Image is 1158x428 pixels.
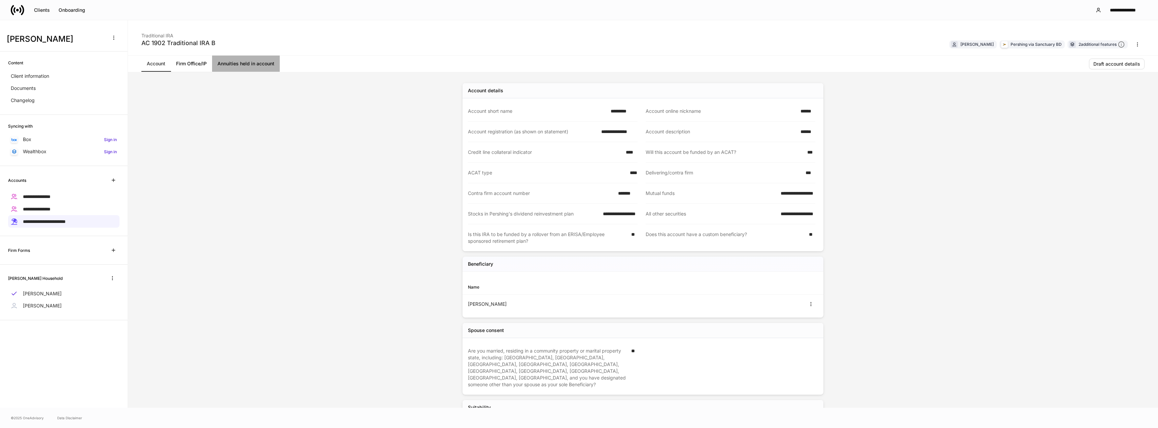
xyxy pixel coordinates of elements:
[23,290,62,297] p: [PERSON_NAME]
[646,149,803,156] div: Will this account be funded by an ACAT?
[54,5,90,15] button: Onboarding
[8,133,120,145] a: BoxSign in
[468,169,626,176] div: ACAT type
[1011,41,1062,47] div: Pershing via Sanctuary BD
[468,87,503,94] div: Account details
[468,149,622,156] div: Credit line collateral indicator
[468,284,643,290] div: Name
[646,190,777,197] div: Mutual funds
[171,56,212,72] a: Firm Office/IP
[1093,62,1140,66] div: Draft account details
[23,148,46,155] p: Wealthbox
[59,8,85,12] div: Onboarding
[141,28,215,39] div: Traditional IRA
[34,8,50,12] div: Clients
[960,41,994,47] div: [PERSON_NAME]
[30,5,54,15] button: Clients
[11,97,35,104] p: Changelog
[57,415,82,421] a: Data Disclaimer
[8,288,120,300] a: [PERSON_NAME]
[11,415,44,421] span: © 2025 OneAdvisory
[8,94,120,106] a: Changelog
[468,301,643,307] div: [PERSON_NAME]
[8,82,120,94] a: Documents
[468,231,627,244] div: Is this IRA to be funded by a rollover from an ERISA/Employee sponsored retirement plan?
[1079,41,1125,48] div: 2 additional features
[23,302,62,309] p: [PERSON_NAME]
[468,108,607,114] div: Account short name
[468,404,491,411] div: Suitability
[8,123,33,129] h6: Syncing with
[8,145,120,158] a: WealthboxSign in
[8,300,120,312] a: [PERSON_NAME]
[8,247,30,254] h6: Firm Forms
[8,60,23,66] h6: Content
[468,190,614,197] div: Contra firm account number
[8,275,63,282] h6: [PERSON_NAME] Household
[104,136,117,143] h6: Sign in
[11,138,17,141] img: oYqM9ojoZLfzCHUefNbBcWHcyDPbQKagtYciMC8pFl3iZXy3dU33Uwy+706y+0q2uJ1ghNQf2OIHrSh50tUd9HaB5oMc62p0G...
[141,39,215,47] div: AC 1902 Traditional IRA B
[11,85,36,92] p: Documents
[468,261,493,267] h5: Beneficiary
[468,327,504,334] div: Spouse consent
[646,108,796,114] div: Account online nickname
[1089,59,1145,69] button: Draft account details
[646,210,777,217] div: All other securities
[212,56,280,72] a: Annuities held in account
[468,128,597,135] div: Account registration (as shown on statement)
[646,128,796,135] div: Account description
[8,177,26,184] h6: Accounts
[11,73,49,79] p: Client information
[646,231,805,244] div: Does this account have a custom beneficiary?
[7,34,104,44] h3: [PERSON_NAME]
[23,136,31,143] p: Box
[104,149,117,155] h6: Sign in
[468,348,627,388] div: Are you married, residing in a community property or marital property state, including: [GEOGRAPH...
[468,210,599,217] div: Stocks in Pershing's dividend reinvestment plan
[141,56,171,72] a: Account
[646,169,802,176] div: Delivering/contra firm
[8,70,120,82] a: Client information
